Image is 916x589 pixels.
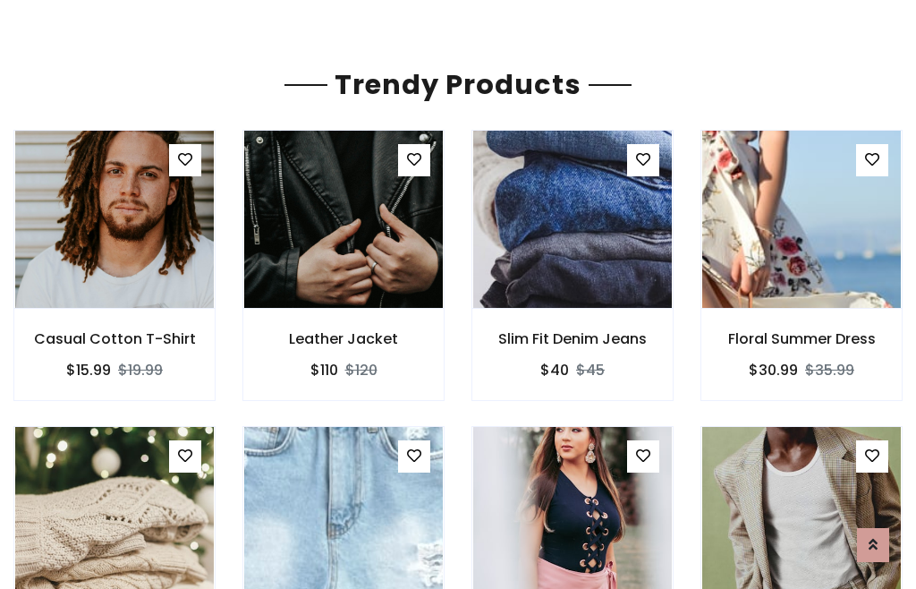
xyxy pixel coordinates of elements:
[749,362,798,379] h6: $30.99
[701,330,902,347] h6: Floral Summer Dress
[66,362,111,379] h6: $15.99
[310,362,338,379] h6: $110
[345,360,377,380] del: $120
[118,360,163,380] del: $19.99
[472,330,673,347] h6: Slim Fit Denim Jeans
[327,65,589,104] span: Trendy Products
[540,362,569,379] h6: $40
[576,360,605,380] del: $45
[243,330,444,347] h6: Leather Jacket
[805,360,854,380] del: $35.99
[14,330,215,347] h6: Casual Cotton T-Shirt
